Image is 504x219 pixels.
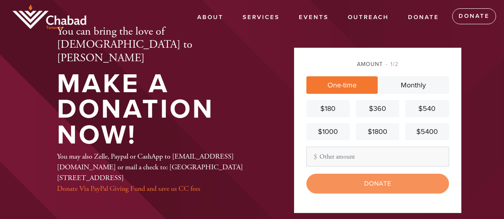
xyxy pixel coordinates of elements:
a: Outreach [342,10,395,25]
a: Monthly [378,76,449,94]
a: About [191,10,229,25]
a: $180 [306,100,350,117]
a: $1800 [356,123,399,140]
div: $360 [359,103,396,114]
a: $5400 [405,123,449,140]
div: You may also Zelle, Paypal or CashApp to [EMAIL_ADDRESS][DOMAIN_NAME] or mail a check to: [GEOGRA... [57,151,268,194]
input: Other amount [306,147,449,167]
div: $1800 [359,126,396,137]
div: $5400 [408,126,445,137]
a: Donate Via PayPal Giving Fund and save us CC fees [57,184,200,193]
div: $1000 [310,126,347,137]
div: Amount [306,60,449,68]
a: Events [293,10,335,25]
a: $1000 [306,123,350,140]
h2: You can bring the love of [DEMOGRAPHIC_DATA] to [PERSON_NAME] [57,25,268,65]
a: $540 [405,100,449,117]
a: Services [237,10,286,25]
img: Temecula-orange-cropped.gif [12,4,88,29]
a: One-time [306,76,378,94]
div: $180 [310,103,347,114]
a: $360 [356,100,399,117]
span: /2 [386,61,398,68]
h1: Make a Donation Now! [57,71,268,148]
a: Donate [402,10,445,25]
span: 1 [390,61,393,68]
a: Donate [452,8,496,24]
div: $540 [408,103,445,114]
